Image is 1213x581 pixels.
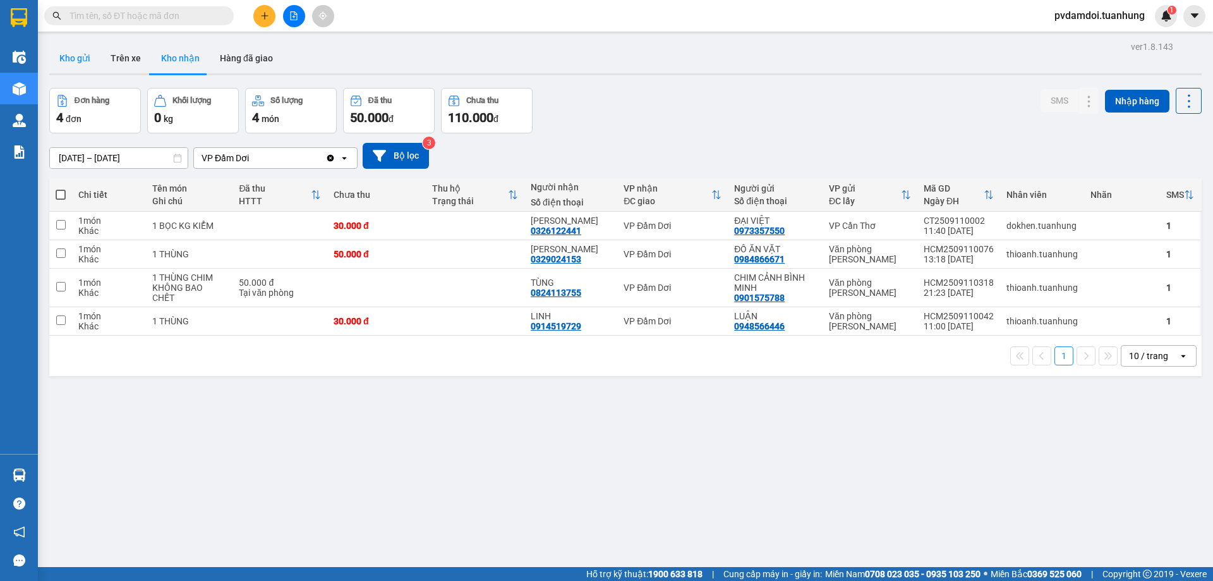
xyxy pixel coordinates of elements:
sup: 1 [1168,6,1176,15]
button: Kho gửi [49,43,100,73]
button: Hàng đã giao [210,43,283,73]
img: warehouse-icon [13,51,26,64]
div: ĐC lấy [829,196,901,206]
div: 50.000 đ [334,249,419,259]
div: Ngày ĐH [924,196,984,206]
div: VP Đầm Dơi [202,152,249,164]
span: caret-down [1189,10,1200,21]
svg: open [1178,351,1188,361]
div: 11:40 [DATE] [924,226,994,236]
div: HCM2509110042 [924,311,994,321]
th: Toggle SortBy [617,178,728,212]
div: Văn phòng [PERSON_NAME] [829,244,911,264]
div: Khác [78,254,140,264]
div: 1 THÙNG CHIM [152,272,226,283]
span: | [712,567,714,581]
div: 13:18 [DATE] [924,254,994,264]
div: 0948566446 [734,321,785,331]
div: 1 THÙNG [152,316,226,326]
button: Khối lượng0kg [147,88,239,133]
input: Selected VP Đầm Dơi. [250,152,251,164]
div: 0901575788 [734,293,785,303]
div: HTTT [239,196,311,206]
span: plus [260,11,269,20]
button: Kho nhận [151,43,210,73]
span: đơn [66,114,81,124]
div: DIỄM TRINH [531,244,611,254]
span: 0 [154,110,161,125]
div: Tên món [152,183,226,193]
th: Toggle SortBy [917,178,1000,212]
button: plus [253,5,275,27]
div: 10 / trang [1129,350,1168,362]
span: 50.000 [350,110,389,125]
div: VP Đầm Dơi [624,249,721,259]
div: VP Cần Thơ [829,221,911,231]
button: aim [312,5,334,27]
span: Miền Bắc [991,567,1082,581]
div: VP nhận [624,183,711,193]
div: Số điện thoại [531,197,611,207]
div: Khác [78,288,140,298]
span: đ [389,114,394,124]
div: Số lượng [270,96,303,105]
img: solution-icon [13,145,26,159]
svg: open [339,153,349,163]
div: Chưa thu [466,96,498,105]
span: Hỗ trợ kỹ thuật: [586,567,703,581]
div: ĐẠI VIỆT [734,216,816,226]
span: aim [318,11,327,20]
div: Số điện thoại [734,196,816,206]
span: ⚪️ [984,572,987,577]
div: Chưa thu [334,190,419,200]
div: Mã GD [924,183,984,193]
b: GỬI : VP Đầm Dơi [6,79,142,100]
span: Cung cấp máy in - giấy in: [723,567,822,581]
img: warehouse-icon [13,468,26,482]
div: Người gửi [734,183,816,193]
span: environment [73,30,83,40]
div: thioanh.tuanhung [1006,316,1078,326]
div: 0914519729 [531,321,581,331]
span: 1 [1169,6,1174,15]
div: 0326122441 [531,226,581,236]
div: Khác [78,226,140,236]
div: VP Đầm Dơi [624,221,721,231]
div: 1 BỌC KG KIỂM [152,221,226,231]
div: 21:23 [DATE] [924,288,994,298]
div: ver 1.8.143 [1131,40,1173,54]
th: Toggle SortBy [426,178,524,212]
div: Văn phòng [PERSON_NAME] [829,311,911,331]
div: VP Đầm Dơi [624,283,721,293]
div: Đã thu [239,183,311,193]
li: 85 [PERSON_NAME] [6,28,241,44]
button: Chưa thu110.000đ [441,88,533,133]
div: KHÔNG BAO CHẾT [152,283,226,303]
span: Miền Nam [825,567,981,581]
input: Tìm tên, số ĐT hoặc mã đơn [69,9,219,23]
div: HCM2509110076 [924,244,994,254]
div: 1 món [78,278,140,288]
div: Thu hộ [432,183,508,193]
th: Toggle SortBy [823,178,917,212]
span: file-add [289,11,298,20]
div: VP gửi [829,183,901,193]
span: notification [13,526,25,538]
div: Nhân viên [1006,190,1078,200]
img: logo-vxr [11,8,27,27]
strong: 0708 023 035 - 0935 103 250 [865,569,981,579]
span: pvdamdoi.tuanhung [1044,8,1155,23]
button: Số lượng4món [245,88,337,133]
div: TÙNG [531,278,611,288]
div: thioanh.tuanhung [1006,283,1078,293]
span: kg [164,114,173,124]
div: 1 [1166,221,1194,231]
span: phone [73,46,83,56]
div: ĐC giao [624,196,711,206]
div: Trạng thái [432,196,508,206]
button: SMS [1041,89,1078,112]
div: Đã thu [368,96,392,105]
div: Khác [78,321,140,331]
input: Select a date range. [50,148,188,168]
div: Chi tiết [78,190,140,200]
